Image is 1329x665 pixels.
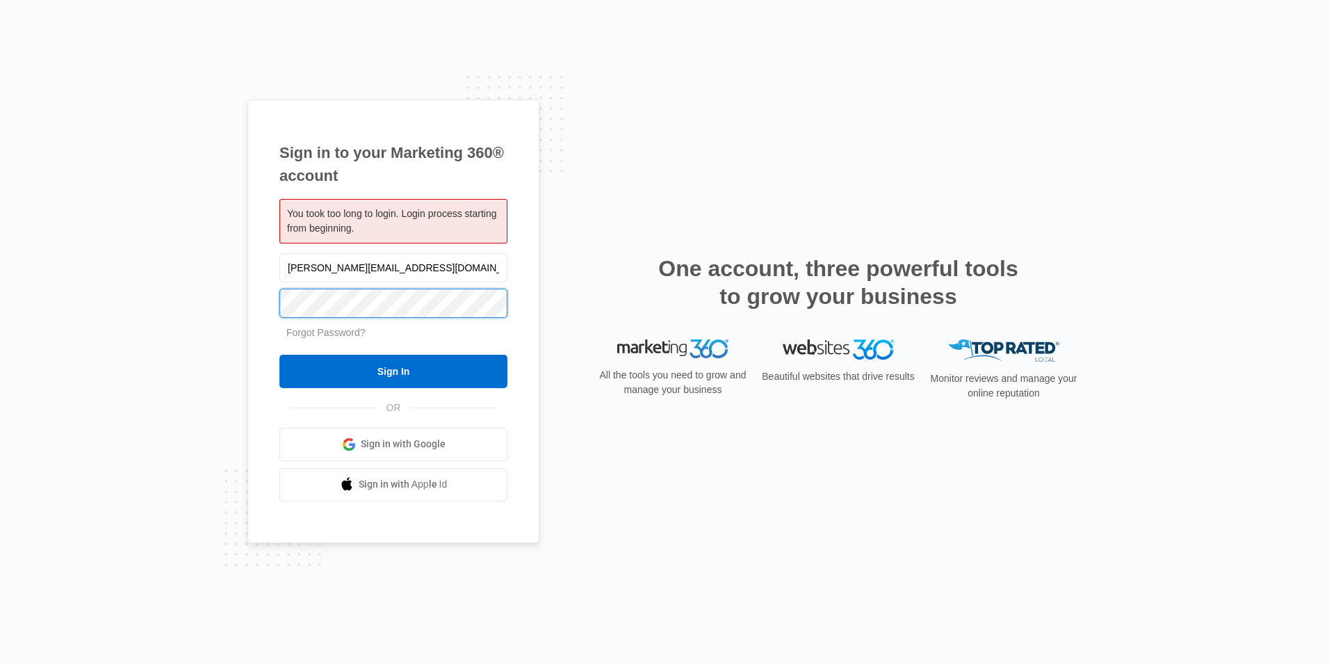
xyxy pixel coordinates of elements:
[654,255,1022,310] h2: One account, three powerful tools to grow your business
[361,437,446,451] span: Sign in with Google
[279,468,507,502] a: Sign in with Apple Id
[377,401,411,415] span: OR
[286,327,366,338] a: Forgot Password?
[287,208,496,234] span: You took too long to login. Login process starting from beginning.
[948,339,1059,362] img: Top Rated Local
[617,339,728,359] img: Marketing 360
[359,477,448,492] span: Sign in with Apple Id
[279,253,507,282] input: Email
[279,141,507,187] h1: Sign in to your Marketing 360® account
[783,339,894,360] img: Websites 360
[279,355,507,388] input: Sign In
[279,428,507,461] a: Sign in with Google
[595,368,751,397] p: All the tools you need to grow and manage your business
[926,371,1082,401] p: Monitor reviews and manage your online reputation
[760,369,916,384] p: Beautiful websites that drive results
